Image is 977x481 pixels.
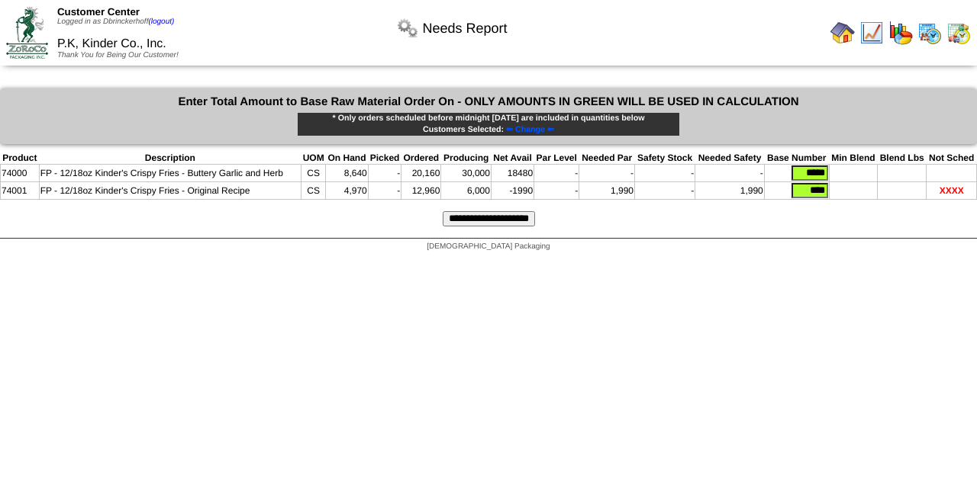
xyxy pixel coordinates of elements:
[534,182,579,200] td: -
[1,165,40,182] td: 74000
[491,182,534,200] td: -1990
[491,165,534,182] td: 18480
[635,182,695,200] td: -
[57,18,174,26] span: Logged in as Dbrinckerhoff
[491,152,534,165] th: Net Avail
[441,152,492,165] th: Producing
[927,182,977,200] td: XXXX
[504,125,554,134] a: ⇐ Change ⇐
[830,21,855,45] img: home.gif
[534,152,579,165] th: Par Level
[301,165,326,182] td: CS
[635,165,695,182] td: -
[917,21,942,45] img: calendarprod.gif
[148,18,174,26] a: (logout)
[579,165,635,182] td: -
[441,165,492,182] td: 30,000
[326,152,369,165] th: On Hand
[423,21,508,37] span: Needs Report
[401,165,441,182] td: 20,160
[695,152,765,165] th: Needed Safety
[39,182,301,200] td: FP - 12/18oz Kinder's Crispy Fries - Original Recipe
[946,21,971,45] img: calendarinout.gif
[368,165,401,182] td: -
[579,152,635,165] th: Needed Par
[401,152,441,165] th: Ordered
[427,242,550,251] span: [DEMOGRAPHIC_DATA] Packaging
[326,165,369,182] td: 8,640
[301,152,326,165] th: UOM
[695,165,765,182] td: -
[57,37,166,50] span: P.K, Kinder Co., Inc.
[368,182,401,200] td: -
[441,182,492,200] td: 6,000
[297,112,680,136] div: * Only orders scheduled before midnight [DATE] are included in quantities below Customers Selected:
[57,51,179,59] span: Thank You for Being Our Customer!
[859,21,884,45] img: line_graph.gif
[764,152,829,165] th: Base Number
[695,182,765,200] td: 1,990
[395,16,420,40] img: workflow.png
[927,152,977,165] th: Not Sched
[401,182,441,200] td: 12,960
[829,152,877,165] th: Min Blend
[635,152,695,165] th: Safety Stock
[368,152,401,165] th: Picked
[326,182,369,200] td: 4,970
[534,165,579,182] td: -
[1,152,40,165] th: Product
[39,165,301,182] td: FP - 12/18oz Kinder's Crispy Fries - Buttery Garlic and Herb
[1,182,40,200] td: 74001
[301,182,326,200] td: CS
[506,125,554,134] span: ⇐ Change ⇐
[57,6,140,18] span: Customer Center
[888,21,913,45] img: graph.gif
[39,152,301,165] th: Description
[878,152,927,165] th: Blend Lbs
[579,182,635,200] td: 1,990
[6,7,48,58] img: ZoRoCo_Logo(Green%26Foil)%20jpg.webp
